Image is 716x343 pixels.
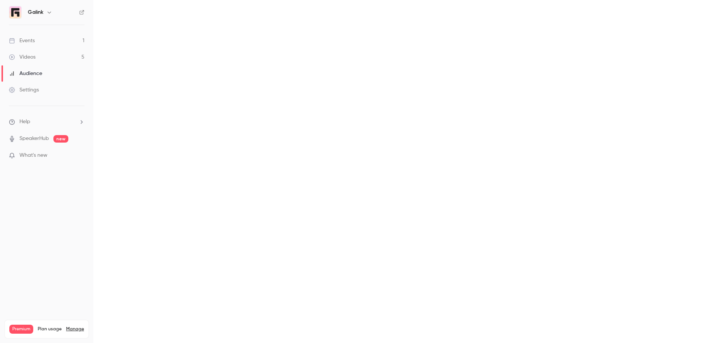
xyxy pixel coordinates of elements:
[19,135,49,143] a: SpeakerHub
[9,325,33,334] span: Premium
[9,118,84,126] li: help-dropdown-opener
[9,86,39,94] div: Settings
[19,152,47,159] span: What's new
[19,118,30,126] span: Help
[38,326,62,332] span: Plan usage
[9,70,42,77] div: Audience
[28,9,43,16] h6: Galink
[66,326,84,332] a: Manage
[9,37,35,44] div: Events
[53,135,68,143] span: new
[9,6,21,18] img: Galink
[9,53,35,61] div: Videos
